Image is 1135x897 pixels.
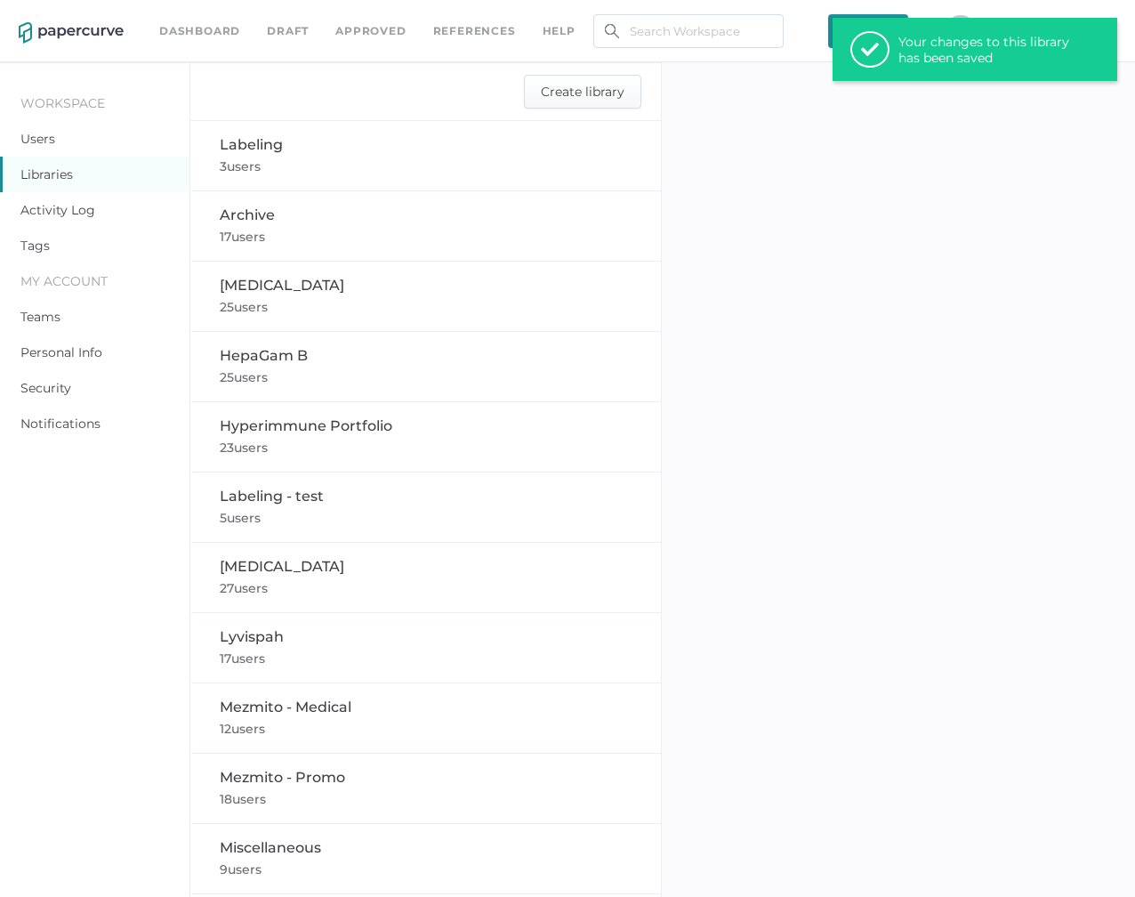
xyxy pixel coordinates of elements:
[220,580,268,596] span: 27 users
[220,136,283,153] span: Labeling
[190,754,662,824] a: Mezmito - Promo18users
[828,14,908,48] button: New
[20,131,55,147] a: Users
[861,45,879,54] i: check
[220,277,344,294] span: [MEDICAL_DATA]
[190,402,662,473] a: Hyperimmune Portfolio23users
[190,683,662,754] a: Mezmito - Medical12users
[844,14,892,48] span: New
[190,543,662,613] a: [MEDICAL_DATA]27users
[267,21,309,41] a: Draft
[220,651,265,667] span: 17 users
[159,21,240,41] a: Dashboard
[190,191,662,262] a: Archive17users
[220,861,262,877] span: 9 users
[220,839,321,856] span: Miscellaneous
[190,121,662,191] a: Labeling3users
[190,473,662,543] a: Labeling - test5users
[19,22,124,44] img: papercurve-logo-colour.7244d18c.svg
[190,613,662,683] a: Lyvispah17users
[220,628,284,645] span: Lyvispah
[220,769,345,786] span: Mezmito - Promo
[220,369,268,385] span: 25 users
[220,417,392,434] span: Hyperimmune Portfolio
[20,344,102,360] a: Personal Info
[20,416,101,432] a: Notifications
[433,21,516,41] a: References
[20,202,95,218] a: Activity Log
[541,76,624,108] span: Create library
[220,229,265,245] span: 17 users
[190,824,662,894] a: Miscellaneous9users
[220,158,261,174] span: 3 users
[190,262,662,332] a: [MEDICAL_DATA]25users
[220,440,268,456] span: 23 users
[220,206,275,223] span: Archive
[524,82,641,99] a: Create library
[220,299,268,315] span: 25 users
[220,791,266,807] span: 18 users
[898,34,1076,66] div: Your changes to this library has been saved
[20,166,73,182] a: Libraries
[20,238,50,254] a: Tags
[543,21,576,41] div: help
[593,14,784,48] input: Search Workspace
[605,24,619,38] img: search.bf03fe8b.svg
[20,380,71,396] a: Security
[220,699,351,715] span: Mezmito - Medical
[190,332,662,402] a: HepaGam B25users
[20,309,60,325] a: Teams
[220,721,265,737] span: 12 users
[524,75,641,109] button: Create library
[220,510,261,526] span: 5 users
[220,488,324,505] span: Labeling - test
[335,21,406,41] a: Approved
[220,558,344,575] span: [MEDICAL_DATA]
[220,347,308,364] span: HepaGam B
